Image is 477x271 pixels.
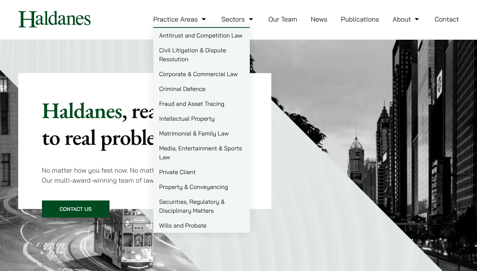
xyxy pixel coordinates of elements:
a: Practice Areas [153,15,208,23]
a: Our Team [268,15,297,23]
a: Wills and Probate [153,218,250,233]
a: Contact [435,15,459,23]
a: Private Client [153,164,250,179]
a: Contact Us [42,200,110,218]
a: Property & Conveyancing [153,179,250,194]
a: Publications [341,15,379,23]
p: Haldanes [42,97,248,150]
a: Media, Entertainment & Sports Law [153,141,250,164]
img: Logo of Haldanes [18,11,91,27]
a: Civil Litigation & Dispute Resolution [153,43,250,66]
a: Matrimonial & Family Law [153,126,250,141]
a: News [311,15,327,23]
a: Securities, Regulatory & Disciplinary Matters [153,194,250,218]
a: Fraud and Asset Tracing [153,96,250,111]
a: Sectors [221,15,255,23]
p: No matter how you feel now. No matter what your legal problem is. Our multi-award-winning team of... [42,165,248,185]
a: Intellectual Property [153,111,250,126]
a: Antitrust and Competition Law [153,28,250,43]
a: About [393,15,421,23]
a: Criminal Defence [153,81,250,96]
a: Corporate & Commercial Law [153,66,250,81]
mark: , real solutions to real problems [42,96,245,151]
